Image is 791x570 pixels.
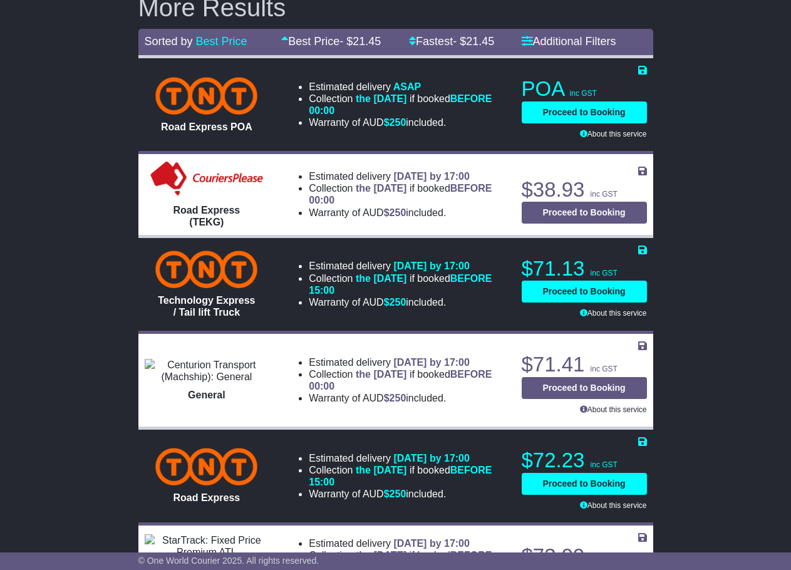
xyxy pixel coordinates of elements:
[356,369,406,380] span: the [DATE]
[356,550,406,561] span: the [DATE]
[384,117,406,128] span: $
[309,170,506,182] li: Estimated delivery
[281,35,381,48] a: Best Price- $21.45
[145,35,193,48] span: Sorted by
[196,35,247,48] a: Best Price
[522,448,647,473] p: $72.23
[309,369,492,391] span: if booked
[384,393,406,403] span: $
[522,202,647,224] button: Proceed to Booking
[409,35,494,48] a: Fastest- $21.45
[309,452,506,464] li: Estimated delivery
[522,101,647,123] button: Proceed to Booking
[309,93,492,116] span: if booked
[309,105,334,116] span: 00:00
[309,182,506,206] li: Collection
[390,297,406,308] span: 250
[384,297,406,308] span: $
[309,195,334,205] span: 00:00
[450,369,492,380] span: BEFORE
[522,405,647,414] p: About this service
[522,76,647,101] p: POA
[161,122,252,132] span: Road Express POA
[591,269,618,277] span: inc GST
[393,538,470,549] span: [DATE] by 17:00
[450,93,492,104] span: BEFORE
[393,171,470,182] span: [DATE] by 17:00
[522,35,616,48] a: Additional Filters
[356,273,406,284] span: the [DATE]
[356,183,406,194] span: the [DATE]
[309,81,506,93] li: Estimated delivery
[138,556,319,566] span: © One World Courier 2025. All rights reserved.
[309,260,506,272] li: Estimated delivery
[591,365,618,373] span: inc GST
[309,285,334,296] span: 15:00
[384,207,406,218] span: $
[309,272,506,296] li: Collection
[390,393,406,403] span: 250
[173,205,240,227] span: Road Express (TEKG)
[522,544,647,569] p: $73.99
[309,368,506,392] li: Collection
[145,534,269,558] img: StarTrack: Fixed Price Premium ATL
[353,35,381,48] span: 21.45
[384,489,406,499] span: $
[309,488,506,500] li: Warranty of AUD included.
[356,93,406,104] span: the [DATE]
[155,448,257,485] img: TNT Domestic: Road Express
[356,465,406,475] span: the [DATE]
[390,117,406,128] span: 250
[522,473,647,495] button: Proceed to Booking
[393,453,470,464] span: [DATE] by 17:00
[309,381,334,391] span: 00:00
[393,261,470,271] span: [DATE] by 17:00
[309,273,492,296] span: if booked
[522,501,647,510] p: About this service
[591,460,618,469] span: inc GST
[522,256,647,281] p: $71.13
[309,117,506,128] li: Warranty of AUD included.
[450,183,492,194] span: BEFORE
[522,352,647,377] p: $71.41
[309,183,492,205] span: if booked
[450,273,492,284] span: BEFORE
[466,35,494,48] span: 21.45
[390,207,406,218] span: 250
[155,77,257,115] img: TNT Domestic: Road Express POA
[450,465,492,475] span: BEFORE
[309,465,492,487] span: if booked
[155,251,257,288] img: TNT Domestic: Technology Express / Tail lift Truck
[393,81,421,92] span: ASAP
[145,359,269,383] img: Centurion Transport (Machship): General
[309,207,506,219] li: Warranty of AUD included.
[309,93,506,117] li: Collection
[522,309,647,318] p: About this service
[390,489,406,499] span: 250
[570,89,597,98] span: inc GST
[522,377,647,399] button: Proceed to Booking
[453,35,494,48] span: - $
[393,357,470,368] span: [DATE] by 17:00
[522,281,647,303] button: Proceed to Booking
[158,295,255,318] span: Technology Express / Tail lift Truck
[339,35,381,48] span: - $
[309,296,506,308] li: Warranty of AUD included.
[309,356,506,368] li: Estimated delivery
[450,550,492,561] span: BEFORE
[148,160,266,198] img: CouriersPlease (Machship): Road Express (TEKG)
[188,390,225,400] span: General
[309,537,506,549] li: Estimated delivery
[591,190,618,199] span: inc GST
[309,392,506,404] li: Warranty of AUD included.
[309,464,506,488] li: Collection
[522,177,647,202] p: $38.93
[522,130,647,138] p: About this service
[173,492,240,503] span: Road Express
[309,477,334,487] span: 15:00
